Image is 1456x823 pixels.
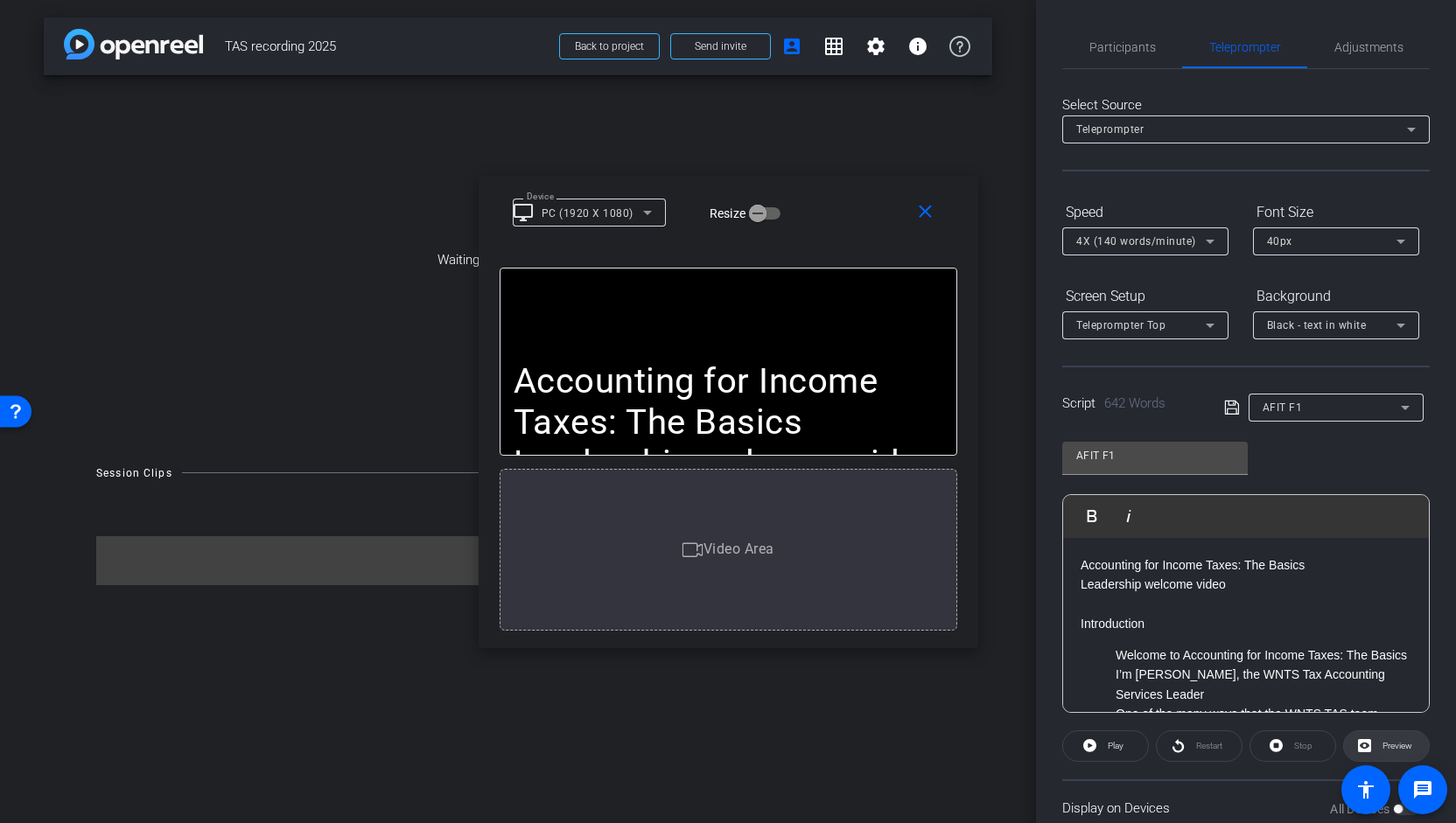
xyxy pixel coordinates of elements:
[907,36,928,57] mat-icon: info
[1267,235,1292,248] span: 40px
[1076,123,1144,136] span: Teleprompter
[225,29,549,64] span: TAS recording 2025
[1116,665,1411,704] p: I’m [PERSON_NAME], the WNTS Tax Accounting Services Leader
[1382,741,1412,750] span: Preview
[513,202,534,223] mat-icon: desktop_windows
[1330,800,1393,818] label: All Devices
[703,541,774,557] span: Video Area
[1076,319,1165,331] span: Teleprompter Top
[695,39,746,53] span: Send invite
[96,464,172,482] div: Session Clips
[1104,395,1165,411] span: 642 Words
[1076,445,1234,466] input: Title
[1263,401,1303,414] span: AFIT F1
[527,192,554,201] mat-label: Device
[1209,41,1281,53] span: Teleprompter
[1116,704,1411,783] p: One of the many ways that the WNTS TAS team supports our practice is by delivering the comprehens...
[514,361,943,443] p: Accounting for Income Taxes: The Basics
[1334,41,1403,53] span: Adjustments
[1062,95,1430,115] div: Select Source
[542,207,633,220] mat-select-trigger: PC (1920 X 1080)
[710,205,750,222] label: Resize
[1267,319,1367,331] span: Black - text in white
[1076,235,1196,248] span: 4X (140 words/minute)
[1253,198,1419,227] div: Font Size
[44,75,992,445] div: Waiting for subjects to join...
[1355,779,1376,800] mat-icon: accessibility
[1062,394,1200,414] div: Script
[781,36,802,57] mat-icon: account_box
[1116,645,1411,665] p: Welcome to Accounting for Income Taxes: The Basics
[1081,575,1411,594] p: Leadership welcome video
[914,201,936,223] mat-icon: close
[64,29,203,59] img: app-logo
[823,36,844,57] mat-icon: grid_on
[575,40,644,52] span: Back to project
[1062,282,1228,311] div: Screen Setup
[1081,555,1411,575] p: Accounting for Income Taxes: The Basics
[1108,741,1123,750] span: Play
[1089,41,1156,53] span: Participants
[865,36,886,57] mat-icon: settings
[1062,198,1228,227] div: Speed
[1081,614,1411,633] p: Introduction
[514,443,943,485] p: Leadership welcome video
[1412,779,1433,800] mat-icon: message
[1253,282,1419,311] div: Background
